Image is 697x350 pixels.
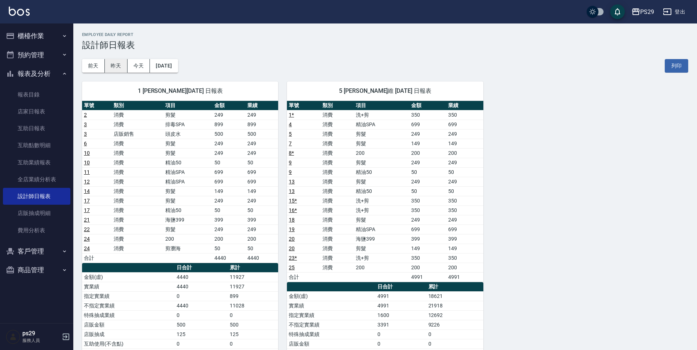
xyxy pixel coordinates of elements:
td: 350 [446,196,483,205]
td: 實業績 [287,301,375,310]
a: 13 [289,179,295,185]
a: 19 [289,226,295,232]
td: 消費 [112,186,163,196]
td: 0 [376,329,427,339]
th: 類別 [321,101,354,110]
td: 200 [446,263,483,272]
td: 合計 [287,272,320,282]
td: 500 [175,320,228,329]
h5: ps29 [22,330,60,337]
td: 699 [409,225,446,234]
td: 249 [213,196,245,205]
td: 50 [409,186,446,196]
td: 剪髮 [163,139,213,148]
td: 4440 [246,253,279,263]
td: 消費 [112,148,163,158]
td: 精油SPA [163,177,213,186]
td: 洗+剪 [354,110,409,120]
td: 149 [446,139,483,148]
div: PS29 [640,7,654,17]
td: 200 [354,148,409,158]
td: 精油SPA [354,120,409,129]
a: 7 [289,141,292,146]
td: 精油SPA [354,225,409,234]
th: 單號 [287,101,320,110]
button: 列印 [665,59,688,73]
td: 200 [213,234,245,244]
td: 249 [446,129,483,139]
td: 249 [409,215,446,225]
td: 399 [246,215,279,225]
td: 消費 [321,129,354,139]
td: 200 [409,263,446,272]
td: 699 [246,167,279,177]
td: 399 [446,234,483,244]
td: 剪髮 [163,225,213,234]
td: 洗+剪 [354,205,409,215]
td: 249 [246,196,279,205]
a: 14 [84,188,90,194]
td: 125 [228,329,278,339]
td: 149 [246,186,279,196]
td: 699 [213,177,245,186]
td: 洗+剪 [354,253,409,263]
a: 4 [289,121,292,127]
td: 4991 [376,291,427,301]
td: 消費 [112,158,163,167]
a: 12 [84,179,90,185]
td: 不指定實業績 [82,301,175,310]
td: 50 [446,186,483,196]
td: 0 [427,329,483,339]
td: 4440 [175,301,228,310]
td: 剪髮 [163,148,213,158]
td: 350 [446,205,483,215]
a: 互助點數明細 [3,137,70,154]
td: 0 [228,310,278,320]
td: 200 [409,148,446,158]
td: 4991 [446,272,483,282]
td: 11028 [228,301,278,310]
td: 4440 [175,282,228,291]
td: 50 [213,205,245,215]
a: 24 [84,236,90,242]
img: Logo [9,7,30,16]
td: 399 [213,215,245,225]
td: 不指定實業績 [287,320,375,329]
td: 21918 [427,301,483,310]
a: 10 [84,160,90,165]
td: 消費 [321,139,354,148]
td: 消費 [112,139,163,148]
td: 頭皮水 [163,129,213,139]
td: 50 [246,244,279,253]
a: 13 [289,188,295,194]
td: 699 [446,225,483,234]
td: 消費 [321,196,354,205]
td: 399 [409,234,446,244]
td: 店販金額 [82,320,175,329]
td: 特殊抽成業績 [82,310,175,320]
td: 249 [409,177,446,186]
td: 899 [228,291,278,301]
td: 剪髮 [354,215,409,225]
td: 消費 [112,196,163,205]
td: 249 [246,110,279,120]
td: 消費 [321,263,354,272]
td: 消費 [321,110,354,120]
a: 22 [84,226,90,232]
td: 消費 [112,205,163,215]
td: 200 [163,234,213,244]
button: PS29 [628,4,657,19]
td: 精油50 [163,158,213,167]
td: 350 [409,196,446,205]
a: 5 [289,131,292,137]
td: 指定實業績 [287,310,375,320]
a: 3 [84,131,87,137]
td: 洗+剪 [354,196,409,205]
a: 店家日報表 [3,103,70,120]
td: 249 [213,139,245,148]
button: 預約管理 [3,45,70,65]
th: 累計 [228,263,278,273]
a: 9 [289,160,292,165]
td: 消費 [321,177,354,186]
td: 11927 [228,272,278,282]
